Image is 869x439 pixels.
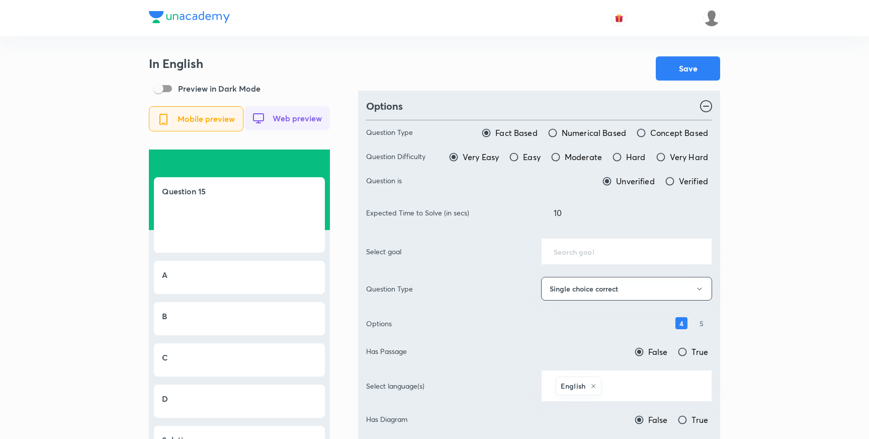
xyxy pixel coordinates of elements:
[670,151,708,163] span: Very Hard
[366,283,413,294] p: Question Type
[366,318,392,329] p: Options
[366,246,401,257] p: Select goal
[366,151,425,163] p: Question Difficulty
[541,277,712,301] button: Single choice correct
[554,247,700,256] input: Search goal
[366,207,469,218] p: Expected Time to Solve (in secs)
[366,175,402,187] p: Question is
[542,200,712,226] input: in secs
[679,175,708,187] span: Verified
[703,10,720,27] img: Ajit
[696,317,708,329] h6: 5
[626,151,646,163] span: Hard
[675,317,687,329] h6: 4
[523,151,541,163] span: Easy
[463,151,499,163] span: Very Easy
[706,385,708,387] button: Open
[162,310,167,322] h5: B
[273,114,322,123] span: Web preview
[178,83,260,95] p: Preview in Dark Mode
[495,127,538,139] span: Fact Based
[648,346,668,358] span: False
[561,381,585,391] h6: English
[650,127,708,139] span: Concept Based
[366,346,407,358] p: Has Passage
[656,56,720,81] button: Save
[162,351,168,363] h5: C
[162,185,317,197] h5: Question 15
[562,127,626,139] span: Numerical Based
[162,393,168,405] h5: D
[706,251,708,253] button: Open
[366,127,413,139] p: Question Type
[611,10,627,26] button: avatar
[149,56,330,71] h3: In English
[178,114,235,123] span: Mobile preview
[565,151,602,163] span: Moderate
[162,269,167,281] h5: A
[366,414,407,426] p: Has Diagram
[616,175,655,187] span: Unverified
[691,346,708,358] span: True
[615,14,624,23] img: avatar
[366,381,424,391] p: Select language(s)
[149,11,230,23] img: Company Logo
[648,414,668,426] span: False
[366,99,403,114] h4: Options
[149,11,230,26] a: Company Logo
[691,414,708,426] span: True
